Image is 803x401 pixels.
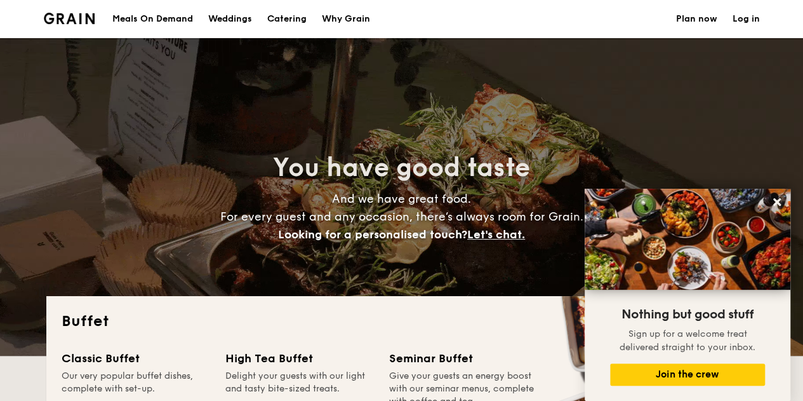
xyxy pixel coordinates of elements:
[273,153,530,183] span: You have good taste
[610,364,765,386] button: Join the crew
[767,192,787,212] button: Close
[220,192,583,241] span: And we have great food. For every guest and any occasion, there’s always room for Grain.
[389,350,538,367] div: Seminar Buffet
[278,228,467,241] span: Looking for a personalised touch?
[62,350,210,367] div: Classic Buffet
[44,13,95,24] img: Grain
[585,189,790,290] img: DSC07876-Edit02-Large.jpeg
[621,307,753,322] span: Nothing but good stuff
[62,311,742,332] h2: Buffet
[467,228,525,241] span: Let's chat.
[44,13,95,24] a: Logotype
[620,329,755,353] span: Sign up for a welcome treat delivered straight to your inbox.
[225,350,374,367] div: High Tea Buffet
